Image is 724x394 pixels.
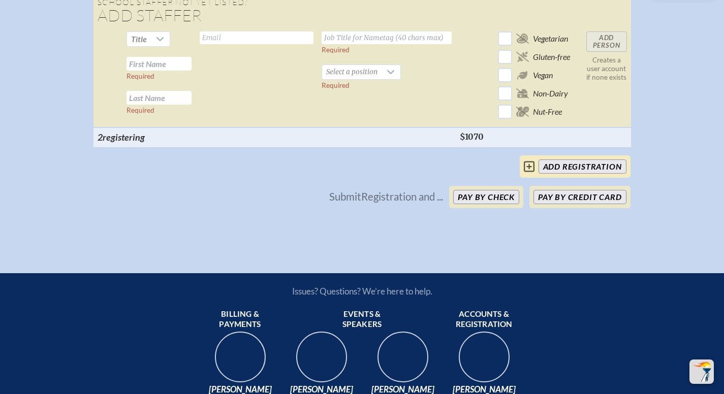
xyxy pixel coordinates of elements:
img: 94e3d245-ca72-49ea-9844-ae84f6d33c0f [289,329,354,394]
button: Scroll Top [689,359,714,384]
input: Email [200,31,313,44]
label: Required [322,81,350,89]
span: Vegan [533,70,553,80]
span: Non-Dairy [533,88,568,98]
span: Vegetarian [533,34,568,44]
span: registering [103,132,145,143]
span: Billing & payments [204,309,277,330]
span: Title [127,32,151,46]
input: First Name [127,57,192,71]
label: Required [127,72,154,80]
p: Issues? Questions? We’re here to help. [183,286,541,297]
span: Nut-Free [533,107,562,117]
span: Title [131,34,147,44]
span: Accounts & registration [448,309,521,330]
img: 545ba9c4-c691-43d5-86fb-b0a622cbeb82 [370,329,435,394]
img: b1ee34a6-5a78-4519-85b2-7190c4823173 [452,329,517,394]
img: To the top [691,362,712,382]
p: Creates a user account if none exists [586,56,627,82]
label: Required [322,46,350,54]
button: Pay by Check [453,190,519,204]
p: Submit Registration and ... [329,190,443,204]
th: 2 [93,127,196,147]
span: Events & speakers [326,309,399,330]
th: $1070 [456,127,494,147]
button: Pay by Credit Card [533,190,626,204]
img: 9c64f3fb-7776-47f4-83d7-46a341952595 [208,329,273,394]
input: Last Name [127,91,192,105]
label: Required [127,106,154,114]
span: Gluten-free [533,52,570,62]
input: add Registration [539,159,626,174]
input: Job Title for Nametag (40 chars max) [322,31,452,44]
span: Select a position [322,65,382,79]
